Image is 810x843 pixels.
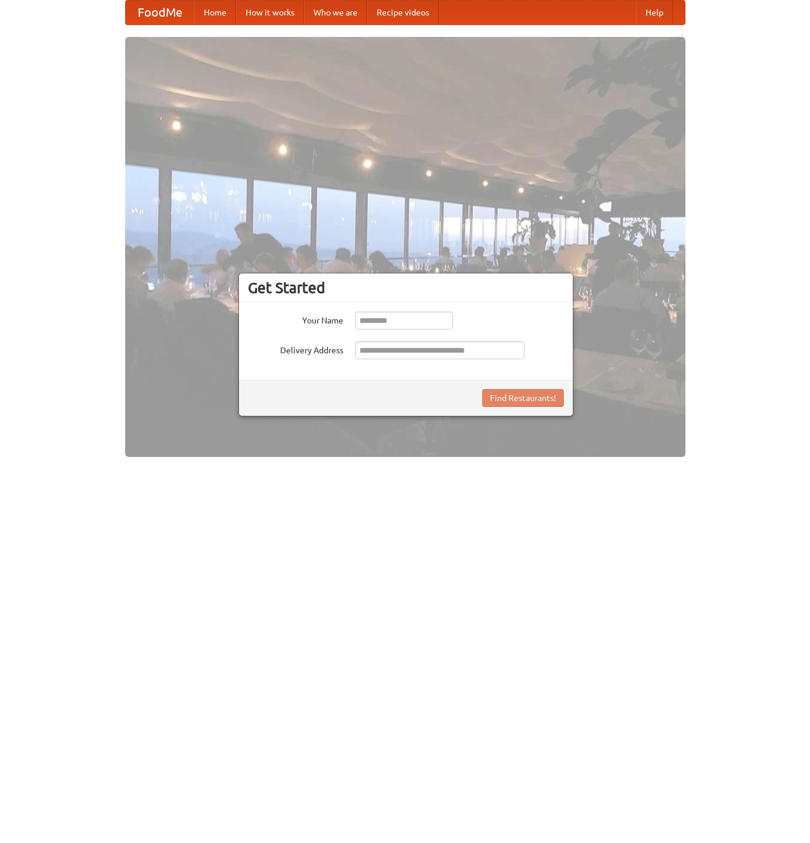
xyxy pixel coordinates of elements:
[236,1,304,24] a: How it works
[304,1,367,24] a: Who we are
[194,1,236,24] a: Home
[248,279,564,297] h3: Get Started
[248,341,343,356] label: Delivery Address
[367,1,439,24] a: Recipe videos
[126,1,194,24] a: FoodMe
[636,1,673,24] a: Help
[482,389,564,407] button: Find Restaurants!
[248,312,343,326] label: Your Name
